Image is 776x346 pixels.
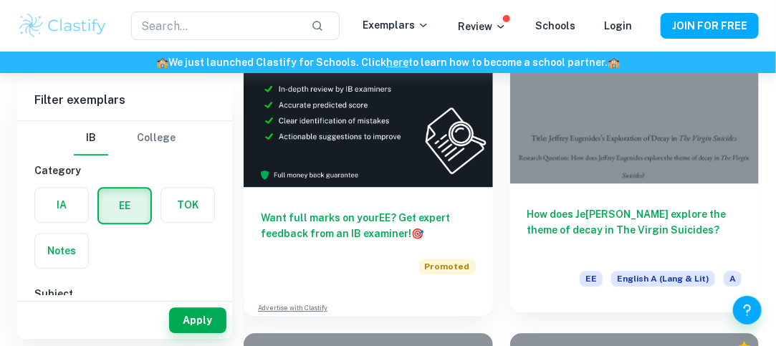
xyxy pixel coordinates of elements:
span: 🏫 [608,57,620,68]
p: Review [458,19,507,34]
a: Advertise with Clastify [258,303,327,313]
img: Clastify logo [17,11,108,40]
button: JOIN FOR FREE [661,13,759,39]
span: English A (Lang & Lit) [611,271,715,287]
button: EE [99,188,150,223]
p: Exemplars [363,17,429,33]
h6: Filter exemplars [17,80,232,120]
h6: How does Je [PERSON_NAME] explore the theme of decay in The Virgin Suicides? [527,206,742,254]
img: Thumbnail [244,1,493,188]
a: Schools [535,20,575,32]
a: here [386,57,408,68]
button: Notes [35,234,88,268]
button: Help and Feedback [733,296,762,325]
a: Login [604,20,632,32]
span: EE [580,271,603,287]
button: IB [74,121,108,155]
span: 🎯 [411,228,423,239]
h6: We just launched Clastify for Schools. Click to learn how to become a school partner. [3,54,773,70]
span: 🏫 [156,57,168,68]
a: How does Je [PERSON_NAME] explore the theme of decay in The Virgin Suicides?EEEnglish A (Lang & L... [510,1,760,317]
span: Promoted [419,259,476,274]
button: College [137,121,176,155]
button: IA [35,188,88,222]
div: Filter type choice [74,121,176,155]
button: Apply [169,307,226,333]
a: Want full marks on yourEE? Get expert feedback from an IB examiner!PromotedAdvertise with Clastify [244,1,493,317]
span: A [724,271,742,287]
h6: Subject [34,286,215,302]
button: TOK [161,188,214,222]
input: Search... [131,11,300,40]
h6: Category [34,163,215,178]
h6: Want full marks on your EE ? Get expert feedback from an IB examiner! [261,210,476,241]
